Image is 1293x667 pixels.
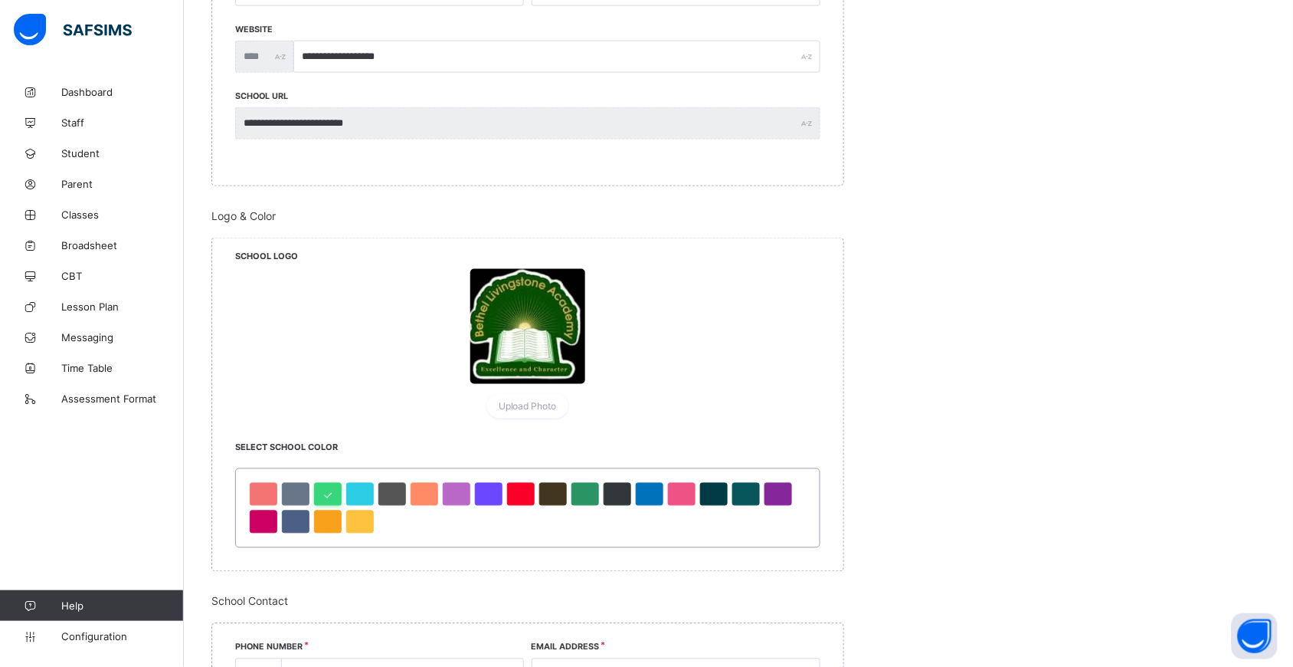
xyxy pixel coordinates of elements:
[61,270,184,282] span: CBT
[211,595,844,608] span: School Contact
[211,209,844,572] div: Logo & Color
[61,362,184,374] span: Time Table
[235,251,298,261] span: School Logo
[532,642,600,652] label: Email Address
[211,209,844,222] span: Logo & Color
[61,630,183,642] span: Configuration
[61,600,183,612] span: Help
[61,147,184,159] span: Student
[61,331,184,343] span: Messaging
[1232,613,1278,659] button: Open asap
[61,209,184,221] span: Classes
[61,178,184,190] span: Parent
[499,401,557,412] span: Upload Photo
[235,642,303,652] label: Phone Number
[61,239,184,251] span: Broadsheet
[235,91,288,101] label: SCHOOL URL
[235,25,273,34] label: Website
[61,393,184,405] span: Assessment Format
[61,301,184,313] span: Lesson Plan
[14,14,132,46] img: safsims
[61,117,184,129] span: Staff
[61,86,184,98] span: Dashboard
[235,442,338,453] span: Select School Color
